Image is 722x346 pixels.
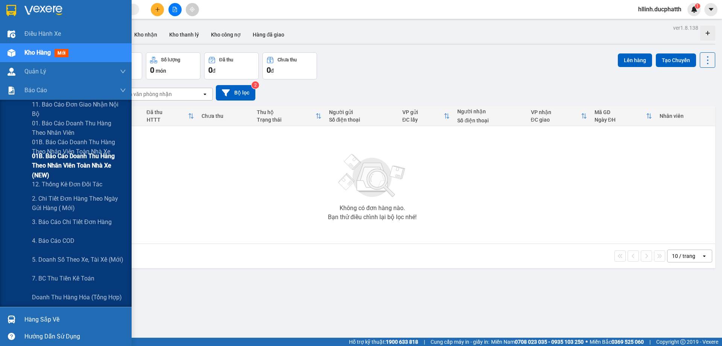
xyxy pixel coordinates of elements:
div: ĐC lấy [402,117,444,123]
div: Tạo kho hàng mới [700,26,715,41]
span: đ [271,68,274,74]
span: 11. Báo cáo đơn giao nhận nội bộ [32,100,126,119]
span: | [649,338,651,346]
span: down [120,87,126,93]
div: Chưa thu [278,57,297,62]
div: Số lượng [161,57,180,62]
img: svg+xml;base64,PHN2ZyBjbGFzcz0ibGlzdC1wbHVnX19zdmciIHhtbG5zPSJodHRwOi8vd3d3LnczLm9yZy8yMDAwL3N2Zy... [335,149,410,202]
div: Chưa thu [202,113,249,119]
svg: open [701,253,707,259]
button: Kho thanh lý [163,26,205,44]
div: Đã thu [147,109,188,115]
div: Hướng dẫn sử dụng [24,331,126,342]
span: 3. Báo cáo chi tiết đơn hàng [32,217,112,227]
button: Hàng đã giao [247,26,290,44]
div: VP gửi [402,109,444,115]
img: warehouse-icon [8,30,15,38]
sup: 2 [252,81,259,89]
div: Thu hộ [257,109,315,115]
button: Chưa thu0đ [262,52,317,79]
button: Kho nhận [128,26,163,44]
span: 01B. Báo cáo doanh thu hàng theo nhân viên toàn nhà xe (NEW) [32,151,126,180]
svg: open [202,91,208,97]
span: 0 [208,66,212,75]
span: đ [212,68,215,74]
th: Toggle SortBy [527,106,591,126]
span: 5. Doanh số theo xe, tài xế (mới) [32,255,123,264]
div: Bạn thử điều chỉnh lại bộ lọc nhé! [328,214,417,220]
span: Hỗ trợ kỹ thuật: [349,338,418,346]
th: Toggle SortBy [591,106,656,126]
span: Miền Nam [491,338,584,346]
span: | [424,338,425,346]
div: HTTT [147,117,188,123]
span: Cung cấp máy in - giấy in: [431,338,489,346]
span: mới [55,49,68,57]
span: món [156,68,166,74]
span: ⚪️ [585,340,588,343]
div: Người gửi [329,109,395,115]
button: Số lượng0món [146,52,200,79]
span: caret-down [708,6,714,13]
div: Chọn văn phòng nhận [120,90,172,98]
div: Số điện thoại [329,117,395,123]
span: file-add [172,7,177,12]
span: 01. Báo cáo doanh thu hàng theo nhân viên [32,119,126,137]
strong: 0708 023 035 - 0935 103 250 [515,339,584,345]
div: Người nhận [457,108,523,114]
span: 0 [150,66,154,75]
img: logo-vxr [6,5,16,16]
button: Tạo Chuyến [656,53,696,67]
button: file-add [168,3,182,16]
img: icon-new-feature [691,6,698,13]
span: Kho hàng [24,49,51,56]
span: down [120,69,126,75]
button: Kho công nợ [205,26,247,44]
button: Bộ lọc [216,85,255,101]
div: Không có đơn hàng nào. [340,205,405,211]
strong: 0369 525 060 [611,339,644,345]
span: Doanh thu hàng hóa (Tổng hợp) [32,293,122,302]
div: Số điện thoại [457,117,523,123]
button: plus [151,3,164,16]
span: question-circle [8,333,15,340]
span: plus [155,7,160,12]
strong: 1900 633 818 [386,339,418,345]
div: Nhân viên [660,113,711,119]
sup: 1 [695,3,700,9]
span: Miền Bắc [590,338,644,346]
button: caret-down [704,3,717,16]
img: solution-icon [8,87,15,95]
div: Hàng sắp về [24,314,126,325]
span: 12. Thống kê đơn đối tác [32,180,102,189]
span: hllinh.ducphatth [632,5,687,14]
div: Trạng thái [257,117,315,123]
div: Ngày ĐH [595,117,646,123]
span: Báo cáo [24,85,47,95]
img: warehouse-icon [8,49,15,57]
img: warehouse-icon [8,316,15,323]
button: aim [186,3,199,16]
div: VP nhận [531,109,581,115]
button: Đã thu0đ [204,52,259,79]
span: copyright [680,339,686,344]
span: 01B. Báo cáo doanh thu hàng theo nhân viên toàn nhà xe [32,137,126,156]
div: ĐC giao [531,117,581,123]
span: 2. Chi tiết đơn hàng theo ngày gửi hàng ( mới) [32,194,126,213]
div: Mã GD [595,109,646,115]
span: Điều hành xe [24,29,61,38]
span: Quản Lý [24,67,46,76]
span: 4. Báo cáo COD [32,236,74,245]
button: Lên hàng [618,53,652,67]
th: Toggle SortBy [399,106,454,126]
div: ver 1.8.138 [673,24,698,32]
span: 0 [267,66,271,75]
img: warehouse-icon [8,68,15,76]
div: 10 / trang [672,252,695,260]
th: Toggle SortBy [143,106,198,126]
span: aim [190,7,195,12]
span: 1 [696,3,699,9]
th: Toggle SortBy [253,106,325,126]
span: 7. BC thu tiền kế toán [32,274,94,283]
div: Đã thu [219,57,233,62]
